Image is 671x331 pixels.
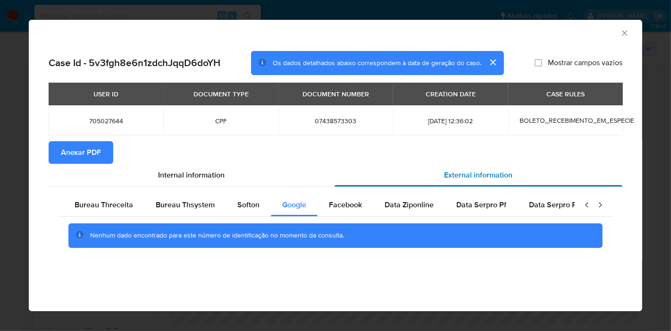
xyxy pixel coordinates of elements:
[49,141,113,164] button: Anexar PDF
[329,199,362,210] span: Facebook
[273,58,481,68] span: Os dados detalhados abaixo correspondem à data de geração do caso.
[404,117,496,125] span: [DATE] 12:36:02
[90,230,344,240] span: Nenhum dado encontrado para este número de identificação no momento da consulta.
[75,199,133,210] span: Bureau Threceita
[535,59,542,67] input: Mostrar campos vazios
[49,57,220,69] h2: Case Id - 5v3fgh8e6n1zdchJqqD6doYH
[188,86,254,102] div: DOCUMENT TYPE
[29,20,642,311] div: closure-recommendation-modal
[290,117,382,125] span: 07438573303
[541,86,590,102] div: CASE RULES
[88,86,124,102] div: USER ID
[175,117,267,125] span: CPF
[282,199,306,210] span: Google
[385,199,434,210] span: Data Ziponline
[445,170,513,180] span: External information
[49,164,622,187] div: Detailed info
[61,142,101,163] span: Anexar PDF
[620,28,629,37] button: Fechar a janela
[156,199,215,210] span: Bureau Thsystem
[159,170,225,180] span: Internal information
[297,86,375,102] div: DOCUMENT NUMBER
[420,86,481,102] div: CREATION DATE
[548,58,622,68] span: Mostrar campos vazios
[237,199,260,210] span: Softon
[520,116,634,125] span: BOLETO_RECEBIMENTO_EM_ESPECIE
[481,51,504,74] button: cerrar
[60,117,152,125] span: 705027644
[456,199,506,210] span: Data Serpro Pf
[529,199,579,210] span: Data Serpro Pj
